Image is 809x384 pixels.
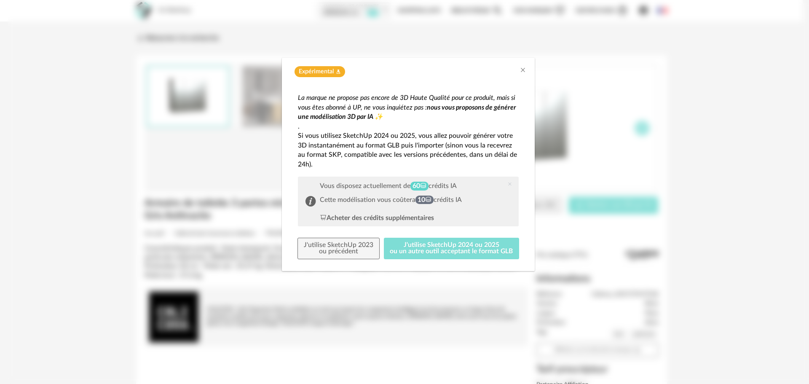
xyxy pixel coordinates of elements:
[320,213,434,223] div: Acheter des crédits supplémentaires
[298,94,515,111] em: La marque ne propose pas encore de 3D Haute Qualité pour ce produit, mais si vous êtes abonné à U...
[298,131,519,169] p: Si vous utilisez SketchUp 2024 ou 2025, vous allez pouvoir générer votre 3D instantanément au for...
[297,238,380,260] button: J'utilise SketchUp 2023ou précédent
[410,182,429,191] span: 60
[299,68,334,76] span: Expérimental
[298,122,519,132] p: .
[415,196,434,204] span: 10
[282,58,535,271] div: dialog
[336,68,341,76] span: Flask icon
[320,182,462,190] div: Vous disposez actuellement de crédits IA
[320,196,462,204] div: Cette modélisation vous coûtera crédits IA
[384,238,520,260] button: J'utilise SketchUp 2024 ou 2025ou un autre outil acceptant le format GLB
[520,66,526,75] button: Close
